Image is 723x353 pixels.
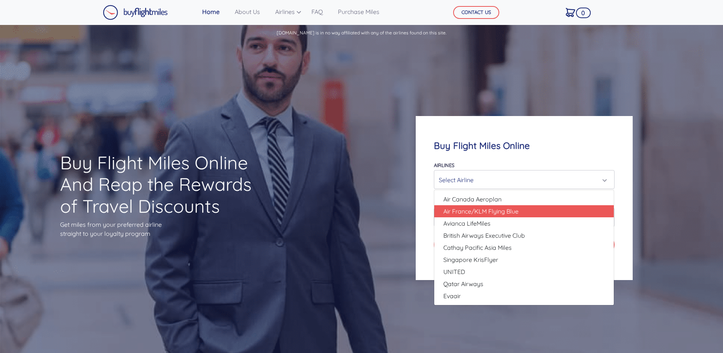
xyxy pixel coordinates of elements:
[232,4,263,19] a: About Us
[443,231,525,240] span: British Airways Executive Club
[566,8,575,17] img: Cart
[453,6,499,19] button: CONTACT US
[576,8,591,18] span: 0
[272,4,299,19] a: Airlines
[443,195,502,204] span: Air Canada Aeroplan
[443,267,465,276] span: UNITED
[443,207,519,216] span: Air France/KLM Flying Blue
[443,279,483,288] span: Qatar Airways
[443,243,512,252] span: Cathay Pacific Asia Miles
[308,4,326,19] a: FAQ
[103,5,168,20] img: Buy Flight Miles Logo
[443,219,491,228] span: Avianca LifeMiles
[443,291,461,300] span: Evaair
[443,255,498,264] span: Singapore KrisFlyer
[563,4,578,20] a: 0
[103,3,168,22] a: Buy Flight Miles Logo
[199,4,223,19] a: Home
[434,140,614,151] h4: Buy Flight Miles Online
[439,173,605,187] div: Select Airline
[60,220,265,238] p: Get miles from your preferred airline straight to your loyalty program
[434,170,614,189] button: Select Airline
[60,152,265,217] h1: Buy Flight Miles Online And Reap the Rewards of Travel Discounts
[434,162,454,168] label: Airlines
[335,4,382,19] a: Purchase Miles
